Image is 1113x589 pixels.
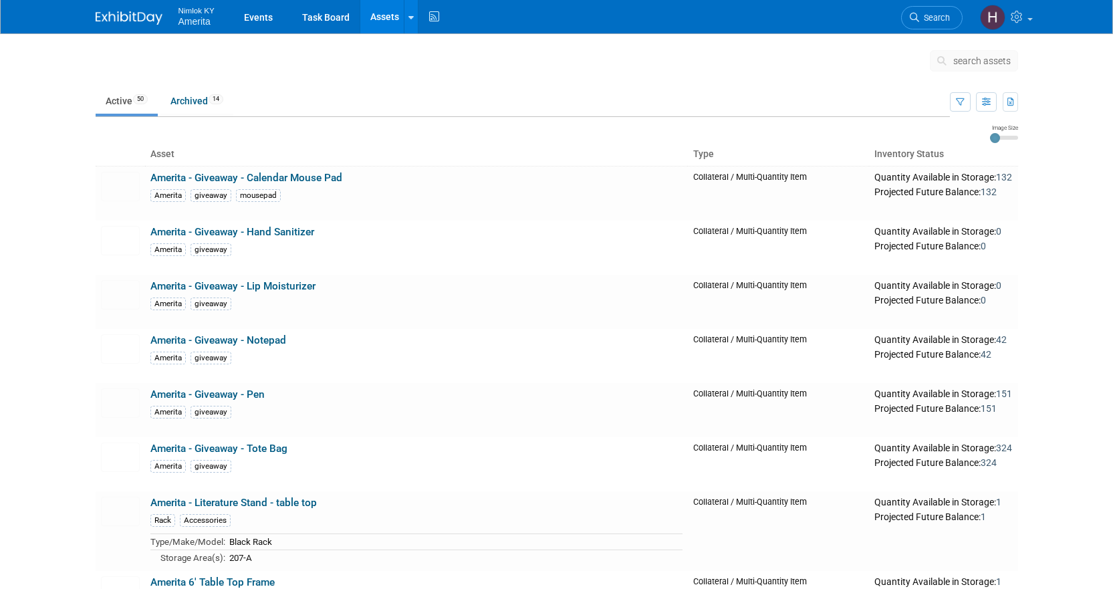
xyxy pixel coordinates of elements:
img: Hannah Durbin [980,5,1005,30]
td: Collateral / Multi-Quantity Item [688,329,869,383]
td: Collateral / Multi-Quantity Item [688,383,869,437]
span: 324 [996,443,1012,453]
span: 151 [981,403,997,414]
div: giveaway [191,298,231,310]
div: Amerita [150,352,186,364]
div: giveaway [191,352,231,364]
span: Nimlok KY [178,3,215,17]
div: Rack [150,514,175,527]
div: Quantity Available in Storage: [874,226,1012,238]
span: 0 [981,241,986,251]
td: Collateral / Multi-Quantity Item [688,221,869,275]
td: Collateral / Multi-Quantity Item [688,437,869,491]
div: Projected Future Balance: [874,292,1012,307]
span: 132 [996,172,1012,183]
a: Amerita 6' Table Top Frame [150,576,275,588]
div: Projected Future Balance: [874,455,1012,469]
span: Amerita [178,16,211,27]
span: 42 [981,349,991,360]
span: 1 [996,576,1001,587]
th: Type [688,143,869,166]
div: Projected Future Balance: [874,184,1012,199]
button: search assets [930,50,1018,72]
th: Asset [145,143,689,166]
td: Collateral / Multi-Quantity Item [688,166,869,221]
span: 0 [996,226,1001,237]
img: ExhibitDay [96,11,162,25]
div: Quantity Available in Storage: [874,334,1012,346]
div: Quantity Available in Storage: [874,576,1012,588]
div: giveaway [191,189,231,202]
a: Archived14 [160,88,233,114]
div: Quantity Available in Storage: [874,388,1012,400]
span: 132 [981,187,997,197]
span: 50 [133,94,148,104]
a: Amerita - Giveaway - Hand Sanitizer [150,226,314,238]
a: Search [901,6,963,29]
a: Amerita - Giveaway - Pen [150,388,265,400]
a: Amerita - Giveaway - Notepad [150,334,286,346]
td: 207-A [225,550,683,565]
span: 0 [996,280,1001,291]
span: 324 [981,457,997,468]
span: 14 [209,94,223,104]
td: Collateral / Multi-Quantity Item [688,491,869,571]
div: Amerita [150,406,186,419]
div: Quantity Available in Storage: [874,443,1012,455]
div: Accessories [180,514,231,527]
span: 0 [981,295,986,306]
div: Projected Future Balance: [874,400,1012,415]
td: Black Rack [225,534,683,550]
a: Active50 [96,88,158,114]
td: Collateral / Multi-Quantity Item [688,275,869,329]
div: Amerita [150,189,186,202]
div: Amerita [150,243,186,256]
span: 42 [996,334,1007,345]
a: Amerita - Giveaway - Lip Moisturizer [150,280,316,292]
div: Projected Future Balance: [874,509,1012,523]
div: mousepad [236,189,281,202]
span: Search [919,13,950,23]
div: Image Size [990,124,1018,132]
div: Quantity Available in Storage: [874,280,1012,292]
span: 1 [996,497,1001,507]
a: Amerita - Literature Stand - table top [150,497,317,509]
div: Projected Future Balance: [874,346,1012,361]
div: Quantity Available in Storage: [874,172,1012,184]
td: Type/Make/Model: [150,534,225,550]
span: Storage Area(s): [160,553,225,563]
div: Amerita [150,298,186,310]
span: 1 [981,511,986,522]
a: Amerita - Giveaway - Tote Bag [150,443,287,455]
span: search assets [953,55,1011,66]
div: Amerita [150,460,186,473]
div: giveaway [191,406,231,419]
div: giveaway [191,243,231,256]
a: Amerita - Giveaway - Calendar Mouse Pad [150,172,342,184]
div: giveaway [191,460,231,473]
span: 151 [996,388,1012,399]
div: Projected Future Balance: [874,238,1012,253]
div: Quantity Available in Storage: [874,497,1012,509]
